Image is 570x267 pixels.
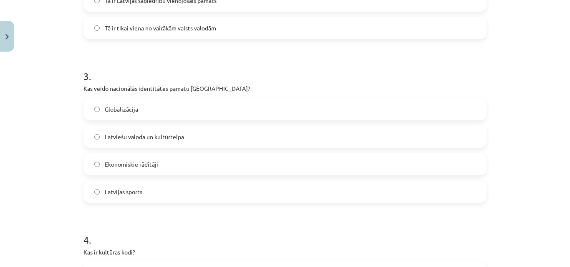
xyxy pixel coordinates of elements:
[83,84,487,93] p: Kas veido nacionālās identitātes pamatu [GEOGRAPHIC_DATA]?
[105,132,184,141] span: Latviešu valoda un kultūrtelpa
[83,248,487,257] p: Kas ir kultūras kodi?
[83,220,487,245] h1: 4 .
[105,187,142,196] span: Latvijas sports
[105,24,216,32] span: Tā ir tikai viena no vairākām valsts valodām
[105,105,138,114] span: Globalizācija
[94,25,100,31] input: Tā ir tikai viena no vairākām valsts valodām
[94,107,100,112] input: Globalizācija
[105,160,158,169] span: Ekonomiskie rādītāji
[83,56,487,82] h1: 3 .
[5,34,9,40] img: icon-close-lesson-0947bae3869378f0d4975bcd49f059093ad1ed9edebbc8119c70593378902aed.svg
[94,162,100,167] input: Ekonomiskie rādītāji
[94,134,100,140] input: Latviešu valoda un kultūrtelpa
[94,189,100,195] input: Latvijas sports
